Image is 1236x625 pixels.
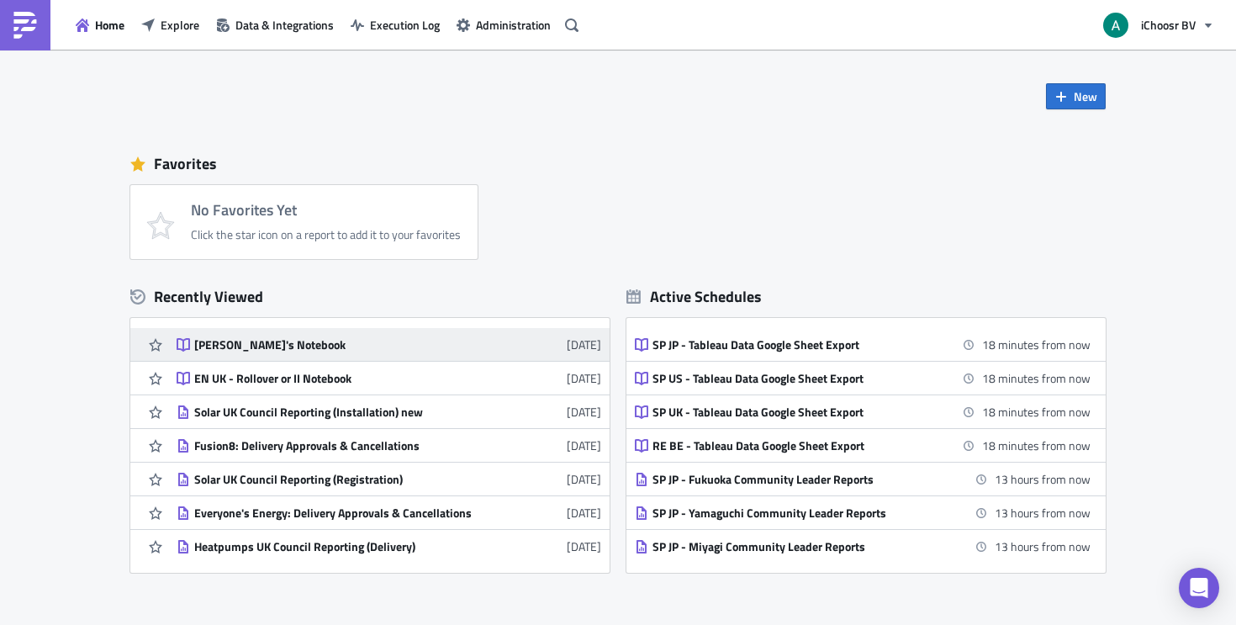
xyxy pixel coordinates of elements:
div: Click the star icon on a report to add it to your favorites [191,227,461,242]
a: SP JP - Tableau Data Google Sheet Export18 minutes from now [635,328,1091,361]
a: EN UK - Rollover or II Notebook[DATE] [177,362,601,395]
div: Solar UK Council Reporting (Registration) [194,472,489,487]
a: Solar UK Council Reporting (Installation) new[DATE] [177,395,601,428]
span: Explore [161,16,199,34]
time: 2025-08-19 11:00 [982,336,1091,353]
div: RE BE - Tableau Data Google Sheet Export [652,438,947,453]
a: SP JP - Miyagi Community Leader Reports13 hours from now [635,530,1091,563]
time: 2025-06-17T08:53:43Z [567,403,601,421]
button: Data & Integrations [208,12,342,38]
time: 2025-08-19 11:00 [982,369,1091,387]
div: EN UK - Rollover or II Notebook [194,371,489,386]
div: Solar UK Council Reporting (Installation) new [194,405,489,420]
div: SP JP - Fukuoka Community Leader Reports [652,472,947,487]
div: Active Schedules [626,287,762,306]
a: RE BE - Tableau Data Google Sheet Export18 minutes from now [635,429,1091,462]
div: Everyone's Energy: Delivery Approvals & Cancellations [194,506,489,521]
time: 2025-06-09T14:28:33Z [567,437,601,454]
img: PushMetrics [12,12,39,39]
a: Solar UK Council Reporting (Registration)[DATE] [177,463,601,495]
div: SP JP - Tableau Data Google Sheet Export [652,337,947,352]
time: 2025-08-19 11:00 [982,437,1091,454]
span: iChoosr BV [1141,16,1196,34]
time: 2025-06-04T09:25:01Z [567,504,601,522]
div: SP UK - Tableau Data Google Sheet Export [652,405,947,420]
div: SP US - Tableau Data Google Sheet Export [652,371,947,386]
button: Administration [448,12,559,38]
a: Fusion8: Delivery Approvals & Cancellations[DATE] [177,429,601,462]
div: SP JP - Yamaguchi Community Leader Reports [652,506,947,521]
time: 2025-08-13T12:35:17Z [567,336,601,353]
button: Home [67,12,133,38]
div: SP JP - Miyagi Community Leader Reports [652,539,947,554]
a: [PERSON_NAME]'s Notebook[DATE] [177,328,601,361]
a: Everyone's Energy: Delivery Approvals & Cancellations[DATE] [177,496,601,529]
a: SP UK - Tableau Data Google Sheet Export18 minutes from now [635,395,1091,428]
time: 2025-06-04T09:24:24Z [567,538,601,555]
span: Data & Integrations [235,16,334,34]
div: Heatpumps UK Council Reporting (Delivery) [194,539,489,554]
time: 2025-08-20 00:00 [995,538,1091,555]
span: New [1074,87,1097,105]
h4: No Favorites Yet [191,202,461,219]
span: Home [95,16,124,34]
button: New [1046,83,1106,109]
div: Recently Viewed [130,284,610,310]
a: SP JP - Fukuoka Community Leader Reports13 hours from now [635,463,1091,495]
span: Execution Log [370,16,440,34]
div: Open Intercom Messenger [1179,568,1219,608]
button: Execution Log [342,12,448,38]
img: Avatar [1101,11,1130,40]
time: 2025-08-19 11:00 [982,403,1091,421]
time: 2025-07-01T09:30:27Z [567,369,601,387]
a: Heatpumps UK Council Reporting (Delivery)[DATE] [177,530,601,563]
time: 2025-08-20 00:00 [995,504,1091,522]
span: Administration [476,16,551,34]
button: Explore [133,12,208,38]
div: [PERSON_NAME]'s Notebook [194,337,489,352]
a: SP JP - Yamaguchi Community Leader Reports13 hours from now [635,496,1091,529]
div: Favorites [130,151,1106,177]
time: 2025-06-09T14:28:05Z [567,470,601,488]
button: iChoosr BV [1093,7,1223,44]
time: 2025-08-20 00:00 [995,470,1091,488]
div: Fusion8: Delivery Approvals & Cancellations [194,438,489,453]
a: SP US - Tableau Data Google Sheet Export18 minutes from now [635,362,1091,395]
